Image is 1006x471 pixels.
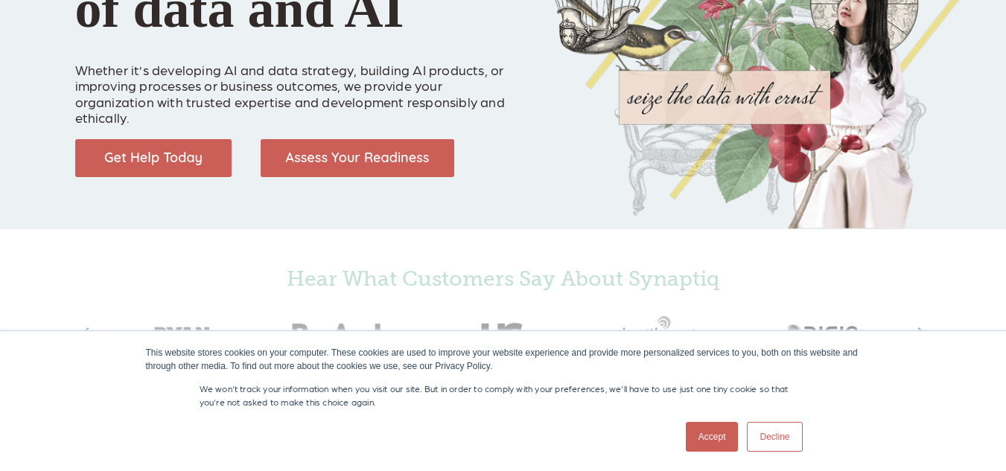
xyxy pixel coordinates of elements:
[75,327,101,353] button: Previous
[584,298,745,363] img: Healthwise_gray50
[906,327,932,353] button: Next
[146,346,861,373] div: This website stores cookies on your computer. These cookies are used to improve your website expe...
[101,298,262,363] img: RyanCompanies_gray50_2
[262,298,423,381] img: BAL_gray50
[75,45,511,126] p: Whether it’s developing AI and data strategy, building AI products, or improving processes or bus...
[75,139,232,177] img: Get Help Today
[101,266,905,292] h4: Hear What Customers Say About Synaptiq
[261,139,454,177] img: Assess Your Readiness
[423,298,584,381] img: USFoods_gray50
[200,382,807,408] p: We won't track your information when you visit our site. But in order to comply with your prefere...
[686,422,739,452] a: Accept
[747,422,802,452] a: Decline
[745,298,905,363] img: Dicio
